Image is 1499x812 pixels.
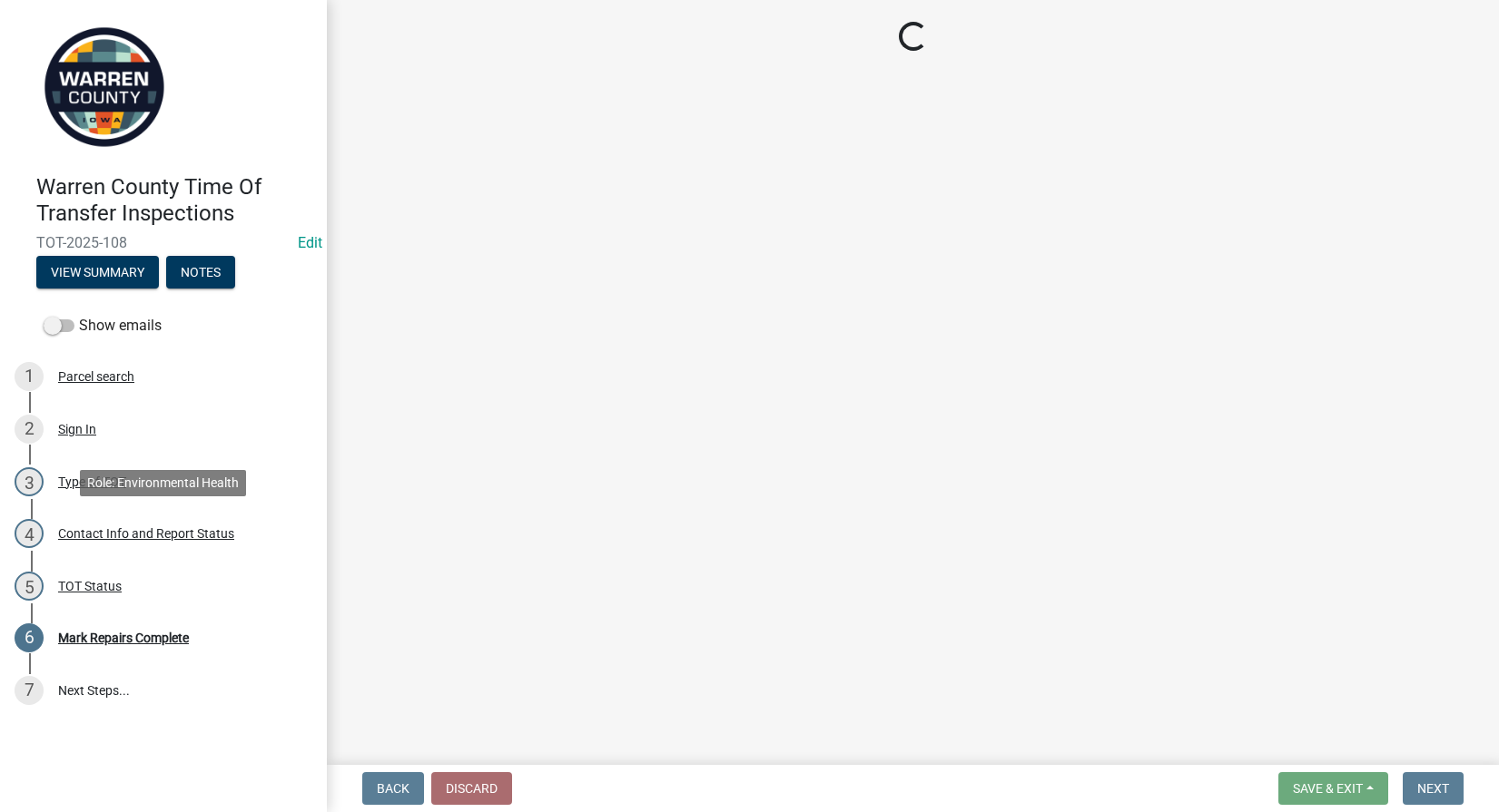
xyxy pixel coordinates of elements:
div: 6 [15,623,44,652]
div: 1 [15,362,44,391]
span: TOT-2025-108 [36,234,291,251]
button: Back [362,772,424,805]
div: Sign In [58,423,96,435]
button: Notes [166,256,235,289]
div: Role: Environmental Health [80,470,246,496]
button: Save & Exit [1278,772,1388,805]
div: Type of TOT [58,475,126,488]
span: Back [377,781,409,796]
div: Contact Info and Report Status [58,527,234,540]
button: View Summary [36,256,159,289]
div: Parcel search [58,370,134,383]
span: Next [1417,781,1449,796]
label: Show emails [44,315,162,337]
div: 5 [15,572,44,601]
button: Discard [431,772,512,805]
span: Save & Exit [1293,781,1363,796]
a: Edit [298,234,322,251]
div: 7 [15,676,44,705]
wm-modal-confirm: Notes [166,266,235,280]
div: 2 [15,415,44,444]
div: TOT Status [58,580,122,592]
button: Next [1403,772,1464,805]
h4: Warren County Time Of Transfer Inspections [36,174,312,227]
div: Mark Repairs Complete [58,631,189,644]
img: Warren County, Iowa [36,19,173,155]
wm-modal-confirm: Edit Application Number [298,234,322,251]
div: 3 [15,467,44,496]
wm-modal-confirm: Summary [36,266,159,280]
div: 4 [15,519,44,548]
